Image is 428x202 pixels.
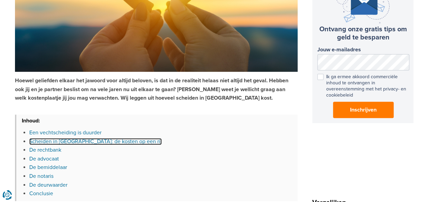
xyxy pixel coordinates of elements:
strong: Hoewel geliefden elkaar het jawoord voor altijd beloven, is dat in de realiteit helaas niet altij... [15,77,288,101]
a: De notaris [29,173,53,180]
button: Inschrijven [333,102,394,118]
label: Jouw e-mailadres [317,47,409,53]
iframe: fb:page Facebook Social Plugin [312,139,414,184]
span: Inschrijven [350,106,377,114]
a: De bemiddelaar [29,164,67,171]
a: De rechtbank [29,147,61,153]
a: De deurwaarder [29,182,67,188]
a: Conclusie [29,190,53,197]
label: Ik ga ermee akkoord commerciële inhoud te ontvangen in overeenstemming met het privacy- en cookie... [317,74,409,99]
a: De advocaat [29,155,59,162]
a: Scheiden in [GEOGRAPHIC_DATA]: de kosten op een rij [29,138,162,145]
h3: Inhoud: [16,115,298,126]
h3: Ontvang onze gratis tips om geld te besparen [317,25,409,41]
a: Een vechtscheiding is duurder [29,129,101,136]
